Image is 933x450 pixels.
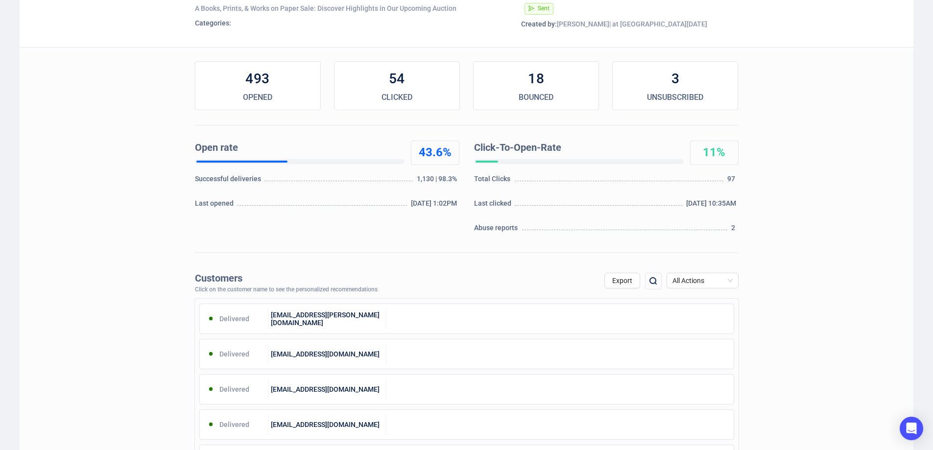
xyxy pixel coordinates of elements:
div: 3 [613,69,738,89]
div: Total Clicks [474,174,514,189]
span: send [528,5,534,11]
div: Click-To-Open-Rate [474,141,680,155]
span: Created by: [521,20,557,28]
span: Sent [538,5,550,12]
div: [EMAIL_ADDRESS][PERSON_NAME][DOMAIN_NAME] [268,309,386,329]
div: 18 [474,69,598,89]
div: OPENED [195,92,320,103]
div: UNSUBSCRIBED [613,92,738,103]
div: Delivered [200,415,269,434]
div: [EMAIL_ADDRESS][DOMAIN_NAME] [268,344,386,364]
div: 97 [727,174,739,189]
div: 2 [731,223,738,237]
div: 54 [335,69,459,89]
div: [DATE] 10:35AM [686,198,739,213]
div: 493 [195,69,320,89]
div: Last clicked [474,198,514,213]
img: search.png [647,275,659,287]
div: [DATE] 1:02PM [411,198,459,213]
button: Export [604,273,640,288]
div: Last opened [195,198,236,213]
span: All Actions [672,273,733,288]
div: [EMAIL_ADDRESS][DOMAIN_NAME] [268,415,386,434]
div: Open Intercom Messenger [900,417,923,440]
div: Open rate [195,141,401,155]
div: 11% [691,145,738,161]
div: Delivered [200,309,269,329]
div: [EMAIL_ADDRESS][DOMAIN_NAME] [268,379,386,399]
div: BOUNCED [474,92,598,103]
div: 1,130 | 98.3% [417,174,459,189]
div: Customers [195,273,378,284]
div: Abuse reports [474,223,521,237]
span: Export [612,277,632,284]
div: Click on the customer name to see the personalized recommendations [195,286,378,293]
div: Successful deliveries [195,174,263,189]
span: Categories: [195,19,231,27]
div: Delivered [200,344,269,364]
div: Delivered [200,379,269,399]
div: 43.6% [411,145,459,161]
div: [PERSON_NAME] | at [GEOGRAPHIC_DATA][DATE] [521,19,739,29]
div: CLICKED [335,92,459,103]
div: A Books, Prints, & Works on Paper Sale: Discover Highlights in Our Upcoming Auction [195,3,506,13]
